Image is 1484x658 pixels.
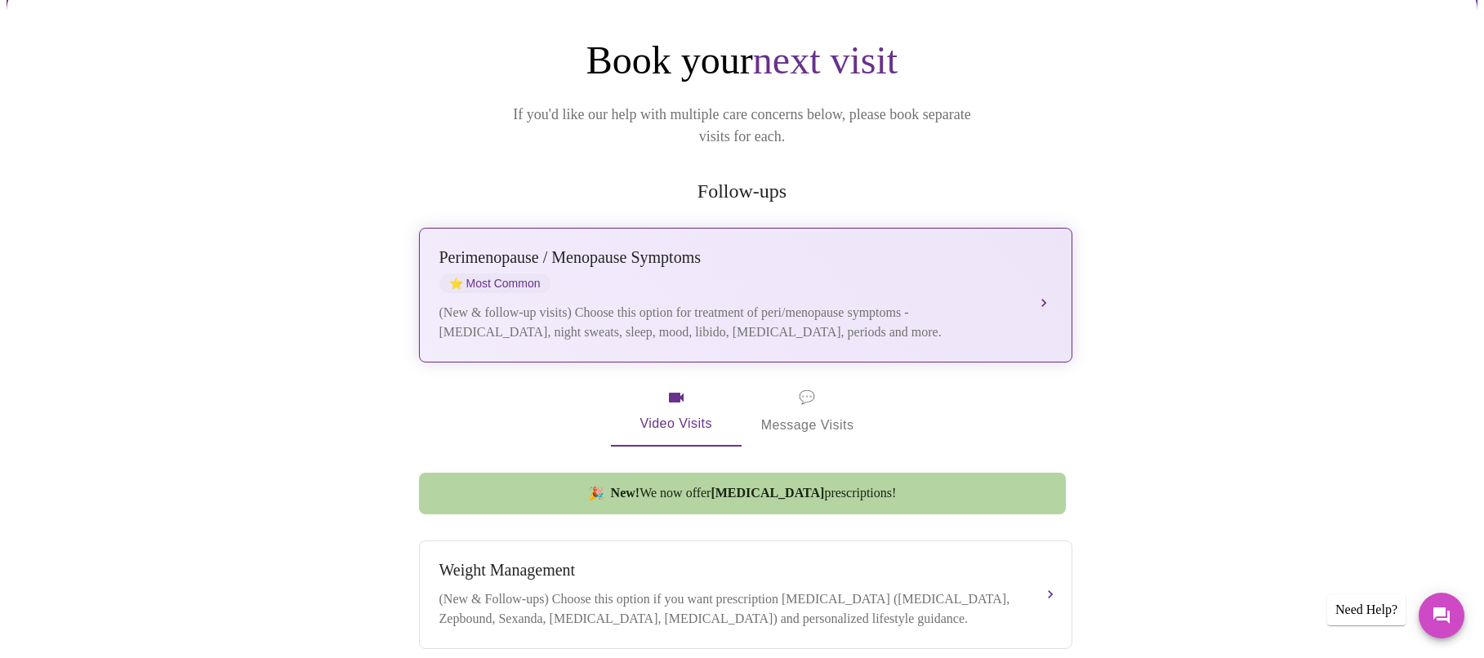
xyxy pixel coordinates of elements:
[711,486,824,500] strong: [MEDICAL_DATA]
[439,273,550,293] span: Most Common
[491,104,994,148] p: If you'd like our help with multiple care concerns below, please book separate visits for each.
[753,38,898,82] span: next visit
[761,386,854,437] span: Message Visits
[419,540,1072,649] button: Weight Management(New & Follow-ups) Choose this option if you want prescription [MEDICAL_DATA] ([...
[631,388,722,435] span: Video Visits
[439,248,1019,267] div: Perimenopause / Menopause Symptoms
[1419,593,1464,638] button: Messages
[799,386,815,409] span: message
[1327,594,1406,625] div: Need Help?
[419,228,1072,362] button: Perimenopause / Menopause SymptomsstarMost Common(New & follow-up visits) Choose this option for ...
[611,486,897,500] span: We now offer prescriptions!
[416,37,1069,84] h1: Book your
[611,486,640,500] strong: New!
[416,180,1069,202] h2: Follow-ups
[439,589,1019,629] div: (New & Follow-ups) Choose this option if you want prescription [MEDICAL_DATA] ([MEDICAL_DATA], Ze...
[449,277,463,290] span: star
[439,561,1019,580] div: Weight Management
[439,303,1019,342] div: (New & follow-up visits) Choose this option for treatment of peri/menopause symptoms - [MEDICAL_D...
[588,486,604,501] span: new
